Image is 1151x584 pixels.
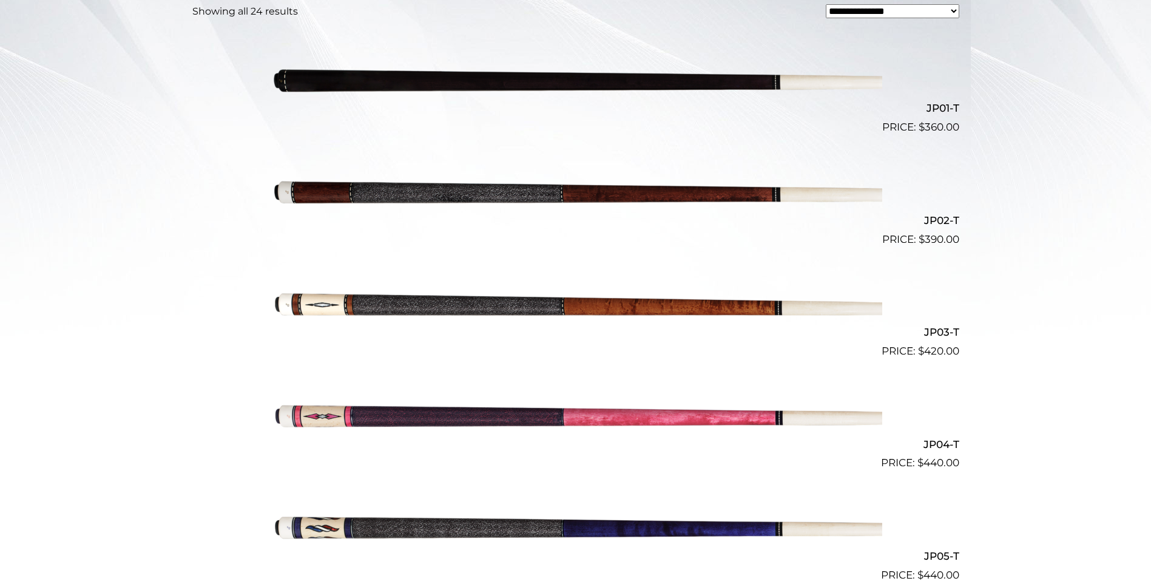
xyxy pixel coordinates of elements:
[269,140,882,242] img: JP02-T
[192,97,959,120] h2: JP01-T
[919,121,959,133] bdi: 360.00
[269,253,882,355] img: JP03-T
[919,233,925,245] span: $
[192,209,959,231] h2: JP02-T
[918,345,924,357] span: $
[269,476,882,578] img: JP05-T
[192,253,959,359] a: JP03-T $420.00
[192,545,959,567] h2: JP05-T
[269,29,882,131] img: JP01-T
[826,4,959,18] select: Shop order
[192,29,959,135] a: JP01-T $360.00
[917,457,959,469] bdi: 440.00
[269,364,882,466] img: JP04-T
[192,364,959,471] a: JP04-T $440.00
[917,569,923,581] span: $
[192,433,959,455] h2: JP04-T
[919,233,959,245] bdi: 390.00
[192,476,959,583] a: JP05-T $440.00
[192,321,959,344] h2: JP03-T
[917,569,959,581] bdi: 440.00
[192,140,959,247] a: JP02-T $390.00
[918,345,959,357] bdi: 420.00
[192,4,298,19] p: Showing all 24 results
[919,121,925,133] span: $
[917,457,923,469] span: $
